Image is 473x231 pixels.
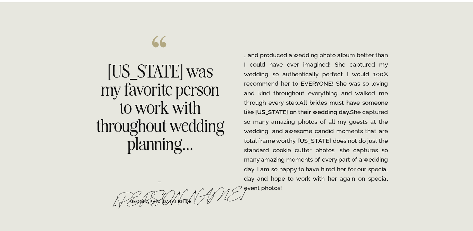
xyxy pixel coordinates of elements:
a: [GEOGRAPHIC_DATA] BRIDE [118,198,202,205]
h2: [US_STATE] was my favorite person to work with throughout wedding planning... [96,62,224,149]
div: - [PERSON_NAME] [112,173,208,198]
p: ...and produced a wedding photo album better than I could have ever imagined! She captured my wed... [244,50,388,193]
b: All brides must have someone like [US_STATE] on their wedding day. [244,99,388,115]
